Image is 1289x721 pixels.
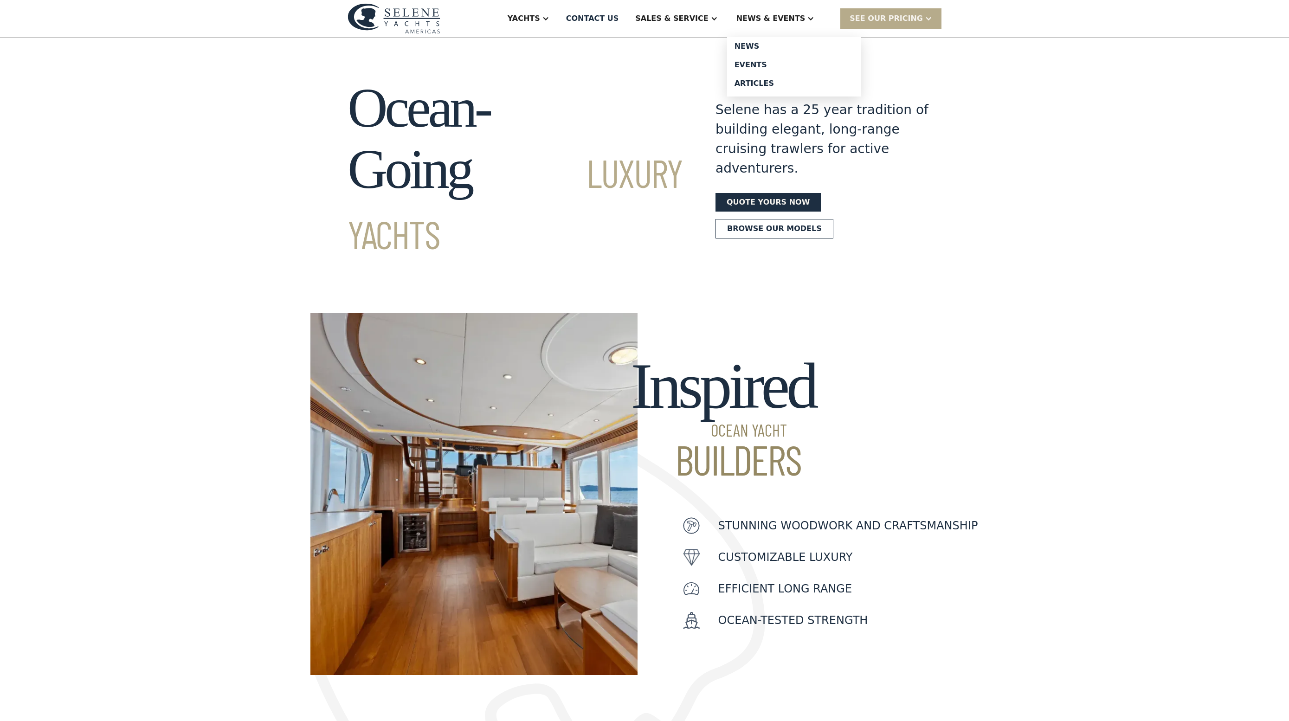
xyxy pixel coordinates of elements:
[727,37,861,56] a: News
[348,77,682,261] h1: Ocean-Going
[736,13,806,24] div: News & EVENTS
[348,3,440,33] img: logo
[718,580,852,597] p: Efficient Long Range
[310,313,638,675] img: motor yachts for sale
[840,8,941,28] div: SEE Our Pricing
[727,74,861,93] a: Articles
[715,219,833,238] a: Browse our models
[508,13,540,24] div: Yachts
[718,549,853,566] p: customizable luxury
[683,549,700,566] img: icon
[735,80,853,87] div: Articles
[631,350,815,480] h2: Inspired
[735,61,853,69] div: Events
[735,43,853,50] div: News
[718,517,978,534] p: Stunning woodwork and craftsmanship
[631,438,815,480] span: Builders
[850,13,923,24] div: SEE Our Pricing
[715,193,821,212] a: Quote yours now
[715,100,929,178] div: Selene has a 25 year tradition of building elegant, long-range cruising trawlers for active adven...
[566,13,619,24] div: Contact US
[727,56,861,74] a: Events
[631,422,815,438] span: Ocean Yacht
[727,37,861,97] nav: News & EVENTS
[718,612,868,629] p: Ocean-Tested Strength
[348,149,682,257] span: Luxury Yachts
[635,13,708,24] div: Sales & Service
